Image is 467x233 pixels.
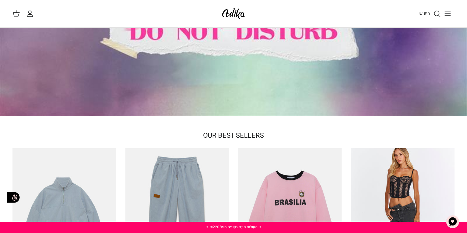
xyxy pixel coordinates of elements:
[206,224,262,230] a: ✦ משלוח חינם בקנייה מעל ₪220 ✦
[203,131,264,140] a: OUR BEST SELLERS
[419,10,430,16] span: חיפוש
[220,6,247,21] img: Adika IL
[441,7,455,21] button: Toggle menu
[5,189,22,206] img: accessibility_icon02.svg
[26,10,36,17] a: החשבון שלי
[419,10,441,17] a: חיפוש
[443,212,462,231] button: צ'אט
